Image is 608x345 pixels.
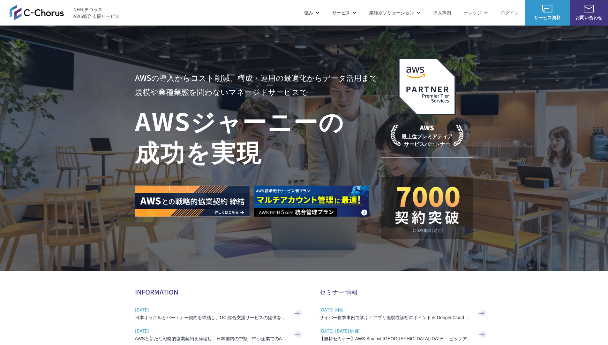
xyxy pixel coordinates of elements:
[73,6,120,19] span: NHN テコラス AWS総合支援サービス
[420,123,434,132] em: AWS
[394,186,461,233] img: 契約件数
[135,287,304,296] h2: INFORMATION
[369,9,420,16] p: 業種別ソリューション
[433,9,451,16] a: 導入事例
[584,5,594,12] img: お問い合わせ
[135,71,381,99] p: AWSの導入からコスト削減、 構成・運用の最適化からデータ活用まで 規模や業種業態を問わない マネージドサービスで
[464,9,488,16] p: ナレッジ
[135,326,288,335] span: [DATE]
[254,186,369,217] img: AWS請求代行サービス 統合管理プラン
[319,326,473,335] span: [DATE]-[DATE] 開催
[391,123,463,148] p: 最上位プレミアティア サービスパートナー
[135,303,304,324] a: [DATE] 日本オラクルとパートナー契約を締結し、OCI総合支援サービスの提供を開始
[319,335,473,342] h3: 【無料セミナー】AWS Summit [GEOGRAPHIC_DATA] [DATE] ピックアップセッション
[319,287,489,296] h2: セミナー情報
[501,9,519,16] a: ログイン
[319,324,489,345] a: [DATE]-[DATE] 開催 【無料セミナー】AWS Summit [GEOGRAPHIC_DATA] [DATE] ピックアップセッション
[135,105,381,166] h1: AWS ジャーニーの 成功を実現
[135,186,250,217] img: AWSとの戦略的協業契約 締結
[319,314,473,321] h3: サイバー攻撃事例で学ぶ！アプリ脆弱性診断のポイント＆ Google Cloud セキュリティ対策
[10,5,64,20] img: AWS総合支援サービス C-Chorus
[525,14,570,21] span: サービス資料
[135,314,288,321] h3: 日本オラクルとパートナー契約を締結し、OCI総合支援サービスの提供を開始
[135,305,288,314] span: [DATE]
[135,335,288,342] h3: AWSと新たな戦略的協業契約を締結し、日本国内の中堅・中小企業でのAWS活用を加速
[319,305,473,314] span: [DATE] 開催
[319,303,489,324] a: [DATE] 開催 サイバー攻撃事例で学ぶ！アプリ脆弱性診断のポイント＆ Google Cloud セキュリティ対策
[570,14,608,21] span: お問い合わせ
[542,5,552,12] img: AWS総合支援サービス C-Chorus サービス資料
[304,9,319,16] p: 強み
[10,5,120,20] a: AWS総合支援サービス C-Chorus NHN テコラスAWS総合支援サービス
[135,324,304,345] a: [DATE] AWSと新たな戦略的協業契約を締結し、日本国内の中堅・中小企業でのAWS活用を加速
[398,58,456,115] img: AWSプレミアティアサービスパートナー
[332,9,357,16] p: サービス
